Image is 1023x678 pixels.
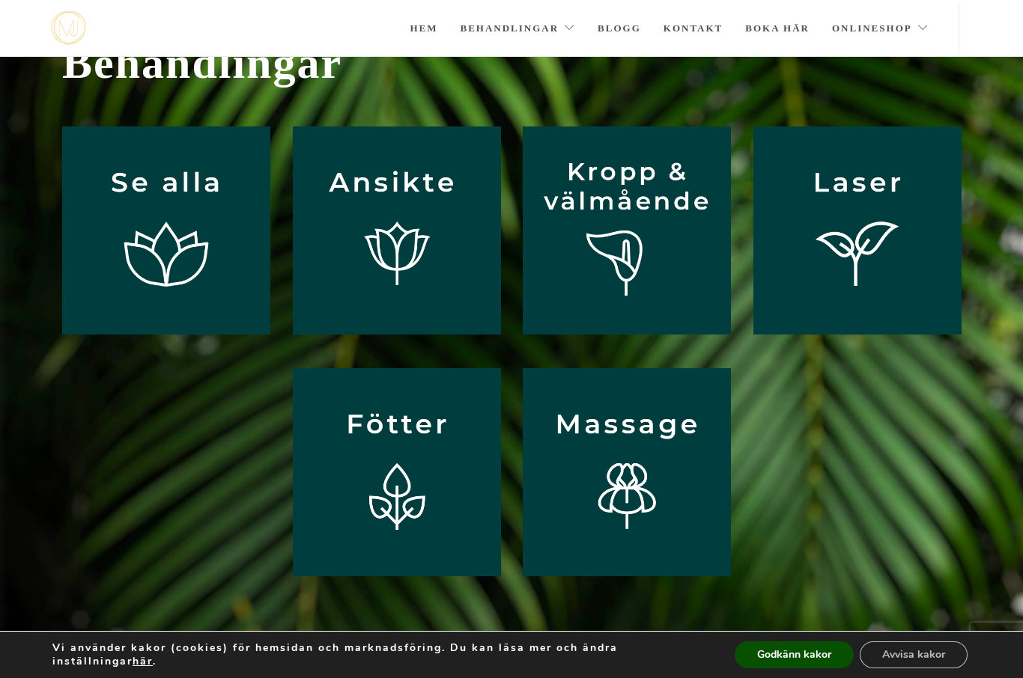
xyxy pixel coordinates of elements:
[51,11,86,45] img: mjstudio
[410,2,437,55] a: Hem
[460,2,575,55] a: Behandlingar
[860,641,968,668] button: Avvisa kakor
[735,641,854,668] button: Godkänn kakor
[52,641,701,668] p: Vi använder kakor (cookies) för hemsidan och marknadsföring. Du kan läsa mer och ändra inställnin...
[745,2,810,55] a: Boka här
[133,655,153,668] button: här
[62,37,961,89] span: Behandlingar
[664,2,723,55] a: Kontakt
[51,11,86,45] a: mjstudio mjstudio mjstudio
[832,2,929,55] a: Onlineshop
[598,2,641,55] a: Blogg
